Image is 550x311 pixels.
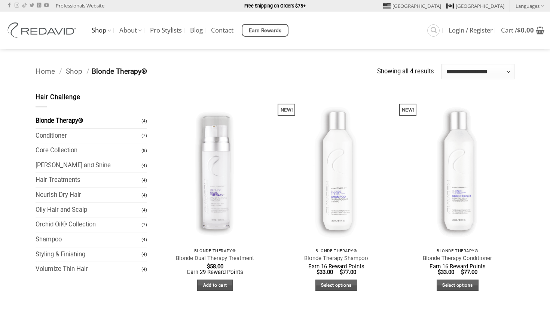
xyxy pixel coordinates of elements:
span: $ [207,263,210,270]
bdi: 0.00 [517,26,534,34]
a: Follow on Instagram [15,3,19,8]
a: [GEOGRAPHIC_DATA] [383,0,441,12]
bdi: 33.00 [438,269,454,275]
a: Nourish Dry Hair [36,188,141,202]
p: Blonde Therapy® [162,249,268,253]
p: Blonde Therapy® [404,249,511,253]
bdi: 58.00 [207,263,223,270]
span: (7) [141,129,147,142]
img: REDAVID Blonde Dual Therapy for Blonde and Highlighted Hair [158,92,272,244]
span: – [334,269,338,275]
a: Follow on Twitter [30,3,34,8]
a: Search [427,24,440,37]
a: Contact [211,24,233,37]
span: – [456,269,459,275]
strong: Free Shipping on Orders $75+ [244,3,306,9]
a: Select options for “Blonde Therapy Shampoo” [315,280,357,291]
a: Orchid Oil® Collection [36,217,141,232]
span: / [86,67,89,76]
a: Login / Register [449,24,493,37]
a: [PERSON_NAME] and Shine [36,158,141,173]
span: (7) [141,218,147,231]
span: $ [461,269,464,275]
img: REDAVID Blonde Therapy Conditioner for Blonde and Highlightened Hair [401,92,515,244]
a: Shop [66,67,82,76]
span: (4) [141,233,147,246]
a: Blonde Therapy® [36,114,141,128]
a: Pro Stylists [150,24,182,37]
p: Showing all 4 results [377,67,434,77]
bdi: 77.00 [340,269,356,275]
a: Follow on TikTok [22,3,27,8]
span: (4) [141,174,147,187]
span: Earn Rewards [249,27,282,35]
bdi: 33.00 [317,269,333,275]
span: Earn 16 Reward Points [308,263,364,270]
span: Earn 16 Reward Points [430,263,486,270]
nav: Breadcrumb [36,66,377,77]
a: Styling & Finishing [36,247,141,262]
a: Select options for “Blonde Therapy Conditioner” [437,280,479,291]
a: Follow on YouTube [44,3,49,8]
select: Shop order [441,64,514,79]
a: Follow on LinkedIn [37,3,41,8]
a: Blonde Therapy Shampoo [304,255,368,262]
span: (8) [141,144,147,157]
a: About [119,23,142,38]
a: Follow on Facebook [7,3,12,8]
a: Languages [516,0,544,11]
p: Blonde Therapy® [283,249,389,253]
span: Login / Register [449,27,493,33]
span: (4) [141,189,147,202]
span: $ [317,269,320,275]
span: (4) [141,248,147,261]
span: Earn 29 Reward Points [187,269,243,275]
a: Blog [190,24,203,37]
a: Home [36,67,55,76]
span: Hair Challenge [36,94,80,101]
img: REDAVID Salon Products | United States [6,22,80,38]
a: Blonde Therapy Conditioner [423,255,492,262]
a: Shampoo [36,232,141,247]
a: View cart [501,22,544,39]
img: REDAVID Blonde Therapy Shampoo for Blonde and Highlightened Hair [279,92,393,244]
a: Oily Hair and Scalp [36,203,141,217]
span: (4) [141,263,147,276]
span: $ [438,269,441,275]
a: Conditioner [36,129,141,143]
span: Cart / [501,27,534,33]
bdi: 77.00 [461,269,477,275]
a: [GEOGRAPHIC_DATA] [446,0,504,12]
span: (4) [141,115,147,128]
a: Add to cart: “Blonde Dual Therapy Treatment” [197,280,233,291]
span: $ [517,26,521,34]
span: $ [340,269,343,275]
a: Shop [92,23,111,38]
a: Hair Treatments [36,173,141,187]
a: Volumize Thin Hair [36,262,141,277]
a: Earn Rewards [242,24,288,37]
a: Core Collection [36,143,141,158]
a: Blonde Dual Therapy Treatment [176,255,254,262]
span: (4) [141,159,147,172]
span: / [59,67,62,76]
span: (4) [141,204,147,217]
